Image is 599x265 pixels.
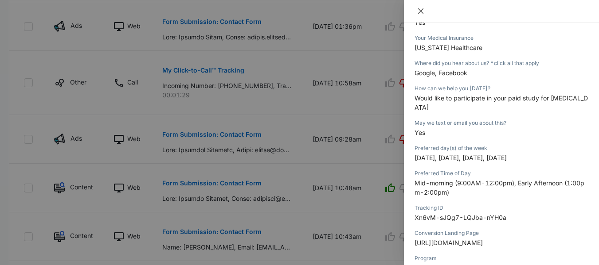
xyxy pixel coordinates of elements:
button: Close [415,7,427,15]
span: Mid-morning (9:00AM-12:00pm), Early Afternoon (1:00pm-2:00pm) [415,179,584,196]
div: Preferred Time of Day [415,169,588,177]
span: Would like to participate in your paid study for [MEDICAL_DATA] [415,94,588,111]
div: Preferred day(s) of the week [415,144,588,152]
div: Tracking ID [415,204,588,212]
div: Program [415,254,588,262]
span: Google, Facebook [415,69,467,77]
div: May we text or email you about this? [415,119,588,127]
span: [URL][DOMAIN_NAME] [415,239,483,246]
div: Your Medical Insurance [415,34,588,42]
span: [US_STATE] Healthcare [415,44,482,51]
span: close [417,8,424,15]
span: Yes [415,19,425,26]
span: Yes [415,129,425,136]
span: Xn6vM-sJQg7-LQJba-nYH0a [415,214,506,221]
div: How can we help you [DATE]? [415,84,588,92]
span: [DATE], [DATE], [DATE], [DATE] [415,154,507,161]
div: Where did you hear about us? *click all that apply [415,59,588,67]
div: Conversion Landing Page [415,229,588,237]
